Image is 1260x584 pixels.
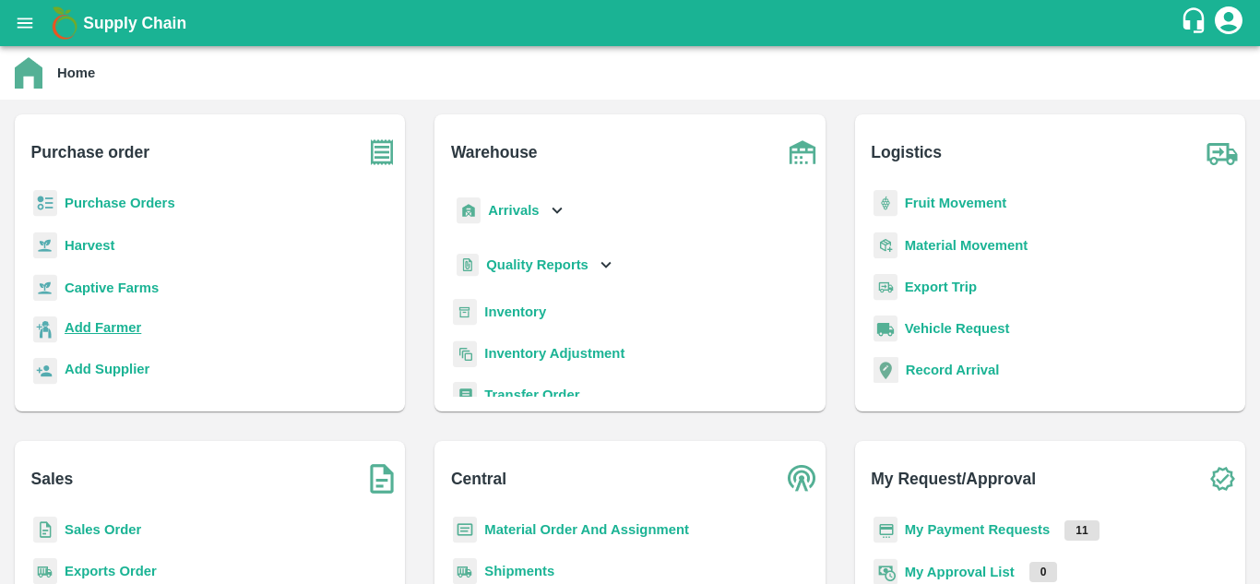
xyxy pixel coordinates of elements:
[905,238,1028,253] a: Material Movement
[871,466,1036,492] b: My Request/Approval
[33,232,57,259] img: harvest
[484,387,579,402] a: Transfer Order
[1212,4,1245,42] div: account of current user
[874,517,897,543] img: payment
[65,362,149,376] b: Add Supplier
[453,382,477,409] img: whTransfer
[453,190,567,232] div: Arrivals
[33,274,57,302] img: harvest
[457,197,481,224] img: whArrival
[1064,520,1099,541] p: 11
[779,456,826,502] img: central
[453,340,477,367] img: inventory
[484,564,554,578] a: Shipments
[31,466,74,492] b: Sales
[779,129,826,175] img: warehouse
[83,14,186,32] b: Supply Chain
[874,316,897,342] img: vehicle
[874,190,897,217] img: fruit
[453,246,616,284] div: Quality Reports
[874,274,897,301] img: delivery
[484,522,689,537] a: Material Order And Assignment
[65,280,159,295] a: Captive Farms
[906,363,1000,377] a: Record Arrival
[65,359,149,384] a: Add Supplier
[484,346,624,361] a: Inventory Adjustment
[453,517,477,543] img: centralMaterial
[1199,456,1245,502] img: check
[65,196,175,210] a: Purchase Orders
[359,456,405,502] img: soSales
[33,358,57,385] img: supplier
[65,522,141,537] a: Sales Order
[874,232,897,259] img: material
[1180,6,1212,40] div: customer-support
[905,321,1010,336] a: Vehicle Request
[33,190,57,217] img: reciept
[65,320,141,335] b: Add Farmer
[905,196,1007,210] a: Fruit Movement
[65,317,141,342] a: Add Farmer
[453,299,477,326] img: whInventory
[31,139,149,165] b: Purchase order
[359,129,405,175] img: purchase
[905,280,977,294] a: Export Trip
[871,139,942,165] b: Logistics
[451,139,538,165] b: Warehouse
[1029,562,1058,582] p: 0
[46,5,83,42] img: logo
[15,57,42,89] img: home
[488,203,539,218] b: Arrivals
[457,254,479,277] img: qualityReport
[83,10,1180,36] a: Supply Chain
[486,257,588,272] b: Quality Reports
[33,316,57,343] img: farmer
[57,66,95,80] b: Home
[4,2,46,44] button: open drawer
[65,238,114,253] a: Harvest
[905,565,1015,579] a: My Approval List
[874,357,898,383] img: recordArrival
[65,564,157,578] a: Exports Order
[33,517,57,543] img: sales
[484,304,546,319] a: Inventory
[905,522,1051,537] a: My Payment Requests
[451,466,506,492] b: Central
[1199,129,1245,175] img: truck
